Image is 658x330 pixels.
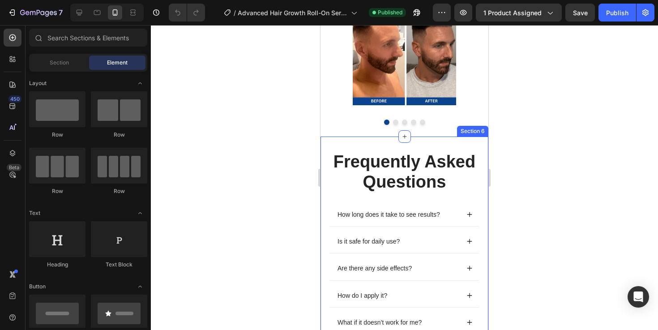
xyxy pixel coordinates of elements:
span: Frequently Asked Questions [13,127,155,167]
div: 450 [9,95,21,103]
p: What if it doesn’t work for me? [17,293,101,301]
span: Toggle open [133,279,147,294]
div: Beta [7,164,21,171]
div: Row [29,187,85,195]
button: Dot [81,94,87,100]
button: Dot [99,94,105,100]
button: Dot [90,94,96,100]
p: How do I apply it? [17,266,67,274]
div: Row [29,131,85,139]
div: Row [91,187,147,195]
button: Dot [73,94,78,100]
p: 7 [59,7,63,18]
span: / [234,8,236,17]
div: Text Block [91,261,147,269]
span: Toggle open [133,206,147,220]
span: Section [50,59,69,67]
div: Heading [29,261,85,269]
p: Are there any side effects? [17,239,91,247]
button: Save [565,4,595,21]
div: Publish [606,8,628,17]
p: How long does it take to see results? [17,185,120,193]
span: Advanced Hair Growth Roll-On Serum [238,8,347,17]
span: Layout [29,79,47,87]
span: Save [573,9,588,17]
span: 1 product assigned [483,8,542,17]
button: 7 [4,4,67,21]
span: Text [29,209,40,217]
input: Search Sections & Elements [29,29,147,47]
div: Section 6 [138,102,166,110]
p: Is it safe for daily use? [17,212,79,220]
span: Element [107,59,128,67]
span: Toggle open [133,76,147,90]
button: Dot [64,94,69,100]
button: 1 product assigned [476,4,562,21]
span: Published [378,9,402,17]
div: Undo/Redo [169,4,205,21]
button: Publish [598,4,636,21]
span: Button [29,283,46,291]
iframe: Design area [320,25,488,330]
div: Open Intercom Messenger [628,286,649,308]
div: Row [91,131,147,139]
